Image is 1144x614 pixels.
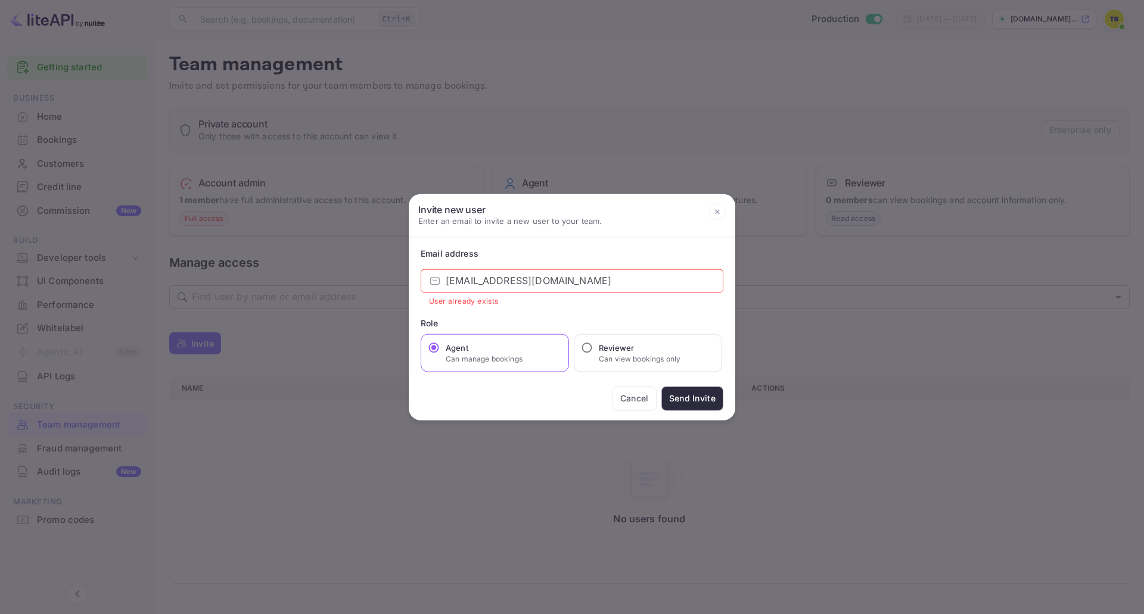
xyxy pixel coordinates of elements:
p: Enter an email to invite a new user to your team. [418,216,602,227]
h6: Agent [446,341,523,353]
input: example@nuitee.com [446,269,723,292]
p: Can view bookings only [599,353,680,364]
h6: Invite new user [418,204,602,216]
button: Cancel [613,386,657,410]
p: Can manage bookings [446,353,523,364]
div: Role [421,316,723,329]
h6: Reviewer [599,341,680,353]
button: Send Invite [661,386,723,410]
p: User already exists [429,295,715,307]
div: Email address [421,247,723,259]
